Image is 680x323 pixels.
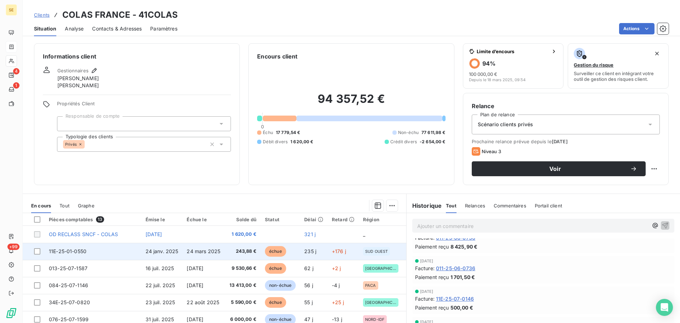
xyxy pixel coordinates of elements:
span: Facture : [415,295,435,302]
span: échue [265,297,286,308]
span: 243,88 € [229,248,256,255]
h6: Relance [472,102,660,110]
span: 013-25-07-1587 [49,265,87,271]
span: 1 620,00 € [229,231,256,238]
span: 56 j [304,282,313,288]
span: 17 779,54 € [276,129,300,136]
span: 62 j [304,265,313,271]
span: 11E-25-07-0146 [436,295,474,302]
span: Voir [480,166,630,172]
span: PACA [365,283,376,288]
span: Prochaine relance prévue depuis le [472,139,660,144]
span: En cours [31,203,51,208]
span: Paiement reçu [415,304,449,311]
span: 9 530,66 € [229,265,256,272]
span: échue [265,263,286,274]
h6: Historique [407,201,442,210]
span: 22 août 2025 [187,299,219,305]
span: 13 [96,216,104,223]
span: 500,00 € [450,304,473,311]
span: 8 425,90 € [450,243,478,250]
span: Crédit divers [390,139,417,145]
span: [DATE] [420,259,433,263]
span: 11E-25-01-0550 [49,248,86,254]
span: 1 [13,82,19,89]
span: 076-25-07-1599 [49,316,89,322]
span: 16 juil. 2025 [146,265,174,271]
span: 4 [13,68,19,74]
span: 5 590,00 € [229,299,256,306]
button: Gestion du risqueSurveiller ce client en intégrant votre outil de gestion des risques client. [568,43,669,89]
span: Gestion du risque [574,62,613,68]
span: Facture : [415,264,435,272]
span: 084-25-07-1146 [49,282,88,288]
a: Clients [34,11,50,18]
span: [DATE] [420,289,433,294]
button: Voir [472,161,646,176]
div: Statut [265,217,296,222]
span: 0 [261,124,264,129]
span: Situation [34,25,56,32]
h6: Encours client [257,52,297,61]
span: Paiement reçu [415,243,449,250]
span: Paiement reçu [415,273,449,281]
span: Scénario clients privés [478,121,533,128]
span: -2 654,00 € [420,139,446,145]
div: SE [6,4,17,16]
div: Solde dû [229,217,256,222]
span: 31 juil. 2025 [146,316,174,322]
img: Logo LeanPay [6,307,17,319]
div: Émise le [146,217,178,222]
div: Pièces comptables [49,216,137,223]
div: Région [363,217,398,222]
span: +2 j [332,265,341,271]
span: échue [265,246,286,257]
span: non-échue [265,280,296,291]
span: 22 juil. 2025 [146,282,175,288]
span: Échu [263,129,273,136]
span: 77 611,98 € [421,129,446,136]
div: Retard [332,217,355,222]
span: Tout [446,203,457,208]
span: NORD-IDF [365,317,385,322]
div: Open Intercom Messenger [656,299,673,316]
span: Propriétés Client [57,101,231,111]
h3: COLAS FRANCE - 41COLAS [62,9,178,21]
span: 100 000,00 € [469,71,497,77]
span: [DATE] [187,282,203,288]
span: +99 [7,244,19,250]
span: 24 mars 2025 [187,248,220,254]
button: Limite d’encours94%100 000,00 €Depuis le 18 mars 2025, 09:54 [463,43,564,89]
span: Clients [34,12,50,18]
span: +176 j [332,248,346,254]
span: Analyse [65,25,84,32]
div: Délai [304,217,323,222]
span: 34E-25-07-0820 [49,299,90,305]
span: [DATE] [187,265,203,271]
span: Limite d’encours [477,49,549,54]
span: 1 701,50 € [450,273,475,281]
span: [DATE] [187,316,203,322]
span: -13 j [332,316,342,322]
span: Paramètres [150,25,177,32]
span: 47 j [304,316,313,322]
span: 6 000,00 € [229,316,256,323]
span: _ [363,231,365,237]
span: Portail client [535,203,562,208]
h2: 94 357,52 € [257,92,445,113]
span: Débit divers [263,139,288,145]
span: OD RECLASS SNCF - COLAS [49,231,118,237]
span: 55 j [304,299,313,305]
span: [GEOGRAPHIC_DATA] [365,300,396,305]
span: -4 j [332,282,340,288]
span: SUD OUEST [365,249,388,254]
span: [PERSON_NAME] [57,82,99,89]
span: Relances [465,203,485,208]
button: Actions [619,23,654,34]
span: 1 620,00 € [290,139,313,145]
input: Ajouter une valeur [85,141,90,147]
span: 13 413,00 € [229,282,256,289]
span: 24 janv. 2025 [146,248,178,254]
span: +25 j [332,299,344,305]
span: 011-25-06-0736 [436,264,475,272]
